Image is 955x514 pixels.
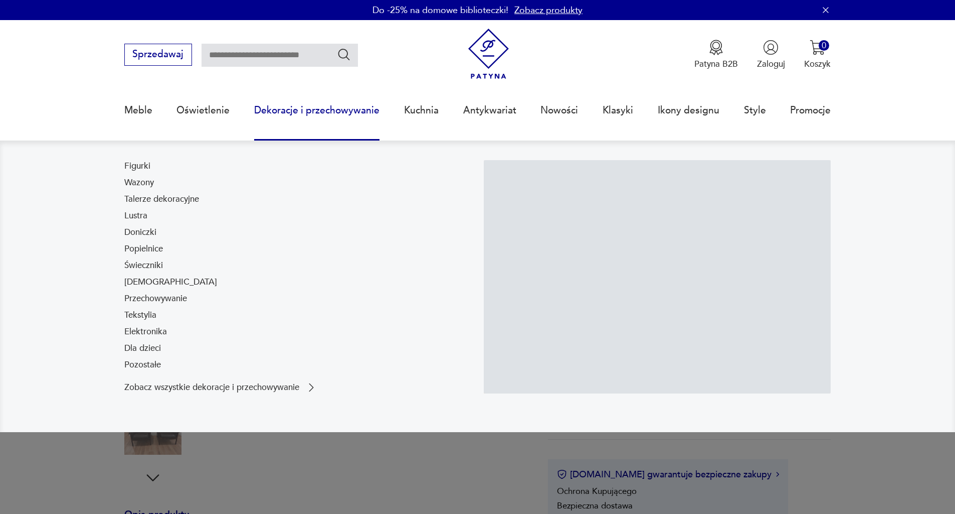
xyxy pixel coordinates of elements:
a: Figurki [124,160,150,172]
img: Ikona medalu [708,40,724,55]
a: Dekoracje i przechowywanie [254,87,379,134]
a: Meble [124,87,152,134]
a: Antykwariat [463,87,516,134]
a: Oświetlenie [176,87,230,134]
img: Patyna - sklep z meblami i dekoracjami vintage [463,29,514,79]
a: [DEMOGRAPHIC_DATA] [124,276,217,288]
a: Tekstylia [124,309,156,321]
a: Klasyki [603,87,633,134]
img: Ikona koszyka [810,40,825,55]
p: Koszyk [804,58,831,70]
a: Talerze dekoracyjne [124,193,199,205]
p: Patyna B2B [694,58,738,70]
button: 0Koszyk [804,40,831,70]
a: Elektronika [124,326,167,338]
a: Zobacz wszystkie dekoracje i przechowywanie [124,381,317,394]
a: Ikona medaluPatyna B2B [694,40,738,70]
a: Style [744,87,766,134]
button: Sprzedawaj [124,44,192,66]
a: Promocje [790,87,831,134]
a: Doniczki [124,226,156,238]
button: Szukaj [337,47,351,62]
a: Zobacz produkty [514,4,583,17]
a: Nowości [540,87,578,134]
img: Ikonka użytkownika [763,40,779,55]
a: Ikony designu [658,87,719,134]
a: Popielnice [124,243,163,255]
p: Zaloguj [757,58,785,70]
button: Zaloguj [757,40,785,70]
div: 0 [819,40,829,51]
p: Zobacz wszystkie dekoracje i przechowywanie [124,383,299,392]
a: Kuchnia [404,87,439,134]
a: Sprzedawaj [124,51,192,59]
a: Lustra [124,210,147,222]
a: Przechowywanie [124,293,187,305]
a: Dla dzieci [124,342,161,354]
button: Patyna B2B [694,40,738,70]
a: Świeczniki [124,260,163,272]
a: Wazony [124,177,154,189]
a: Pozostałe [124,359,161,371]
p: Do -25% na domowe biblioteczki! [372,4,508,17]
